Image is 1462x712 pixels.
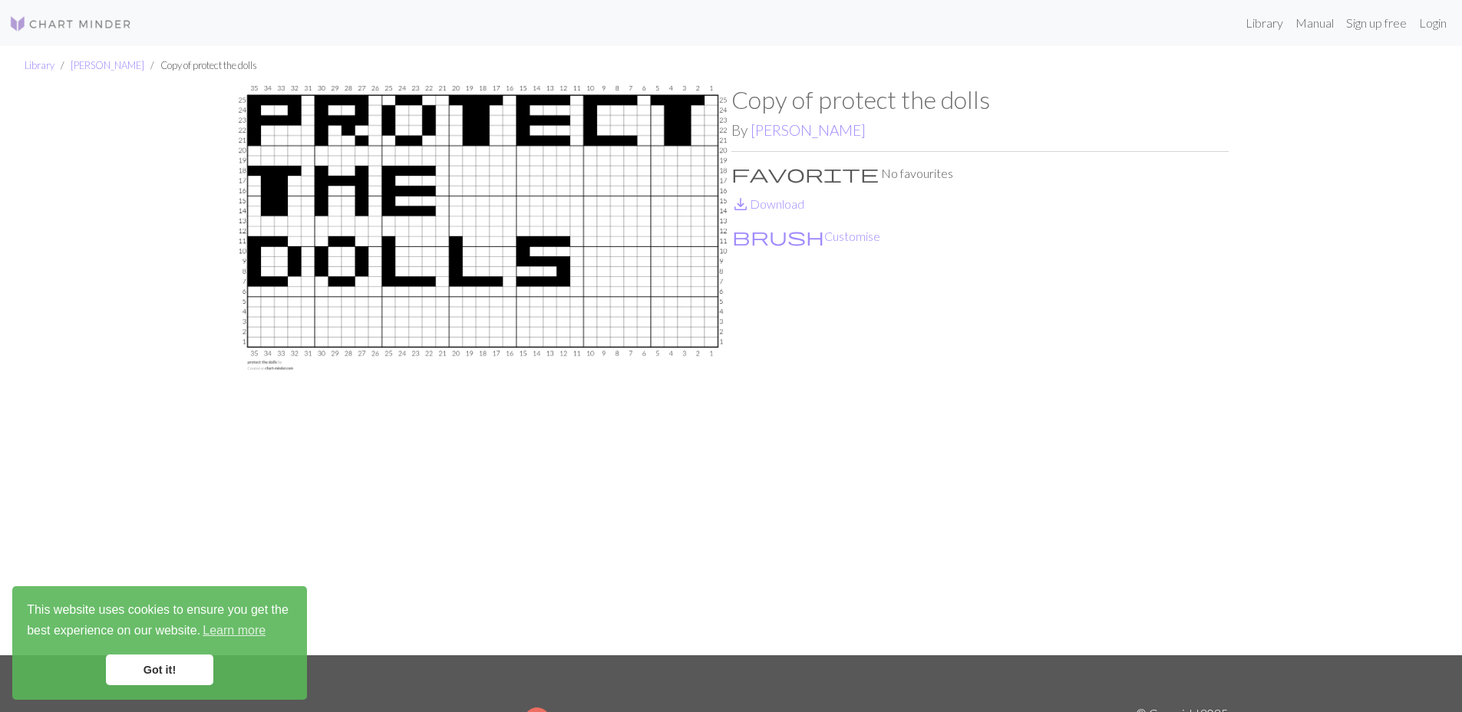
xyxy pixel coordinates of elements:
[1239,8,1289,38] a: Library
[25,59,54,71] a: Library
[71,59,144,71] a: [PERSON_NAME]
[732,226,824,247] span: brush
[200,619,268,642] a: learn more about cookies
[234,85,731,654] img: protect the dolls
[731,85,1229,114] h1: Copy of protect the dolls
[731,163,879,184] span: favorite
[731,226,881,246] button: CustomiseCustomise
[731,121,1229,139] h2: By
[751,121,866,139] a: [PERSON_NAME]
[27,601,292,642] span: This website uses cookies to ensure you get the best experience on our website.
[731,164,879,183] i: Favourite
[731,193,750,215] span: save_alt
[12,586,307,700] div: cookieconsent
[1413,8,1453,38] a: Login
[106,654,213,685] a: dismiss cookie message
[1340,8,1413,38] a: Sign up free
[144,58,257,73] li: Copy of protect the dolls
[731,195,750,213] i: Download
[731,196,804,211] a: DownloadDownload
[9,15,132,33] img: Logo
[732,227,824,246] i: Customise
[1289,8,1340,38] a: Manual
[731,164,1229,183] p: No favourites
